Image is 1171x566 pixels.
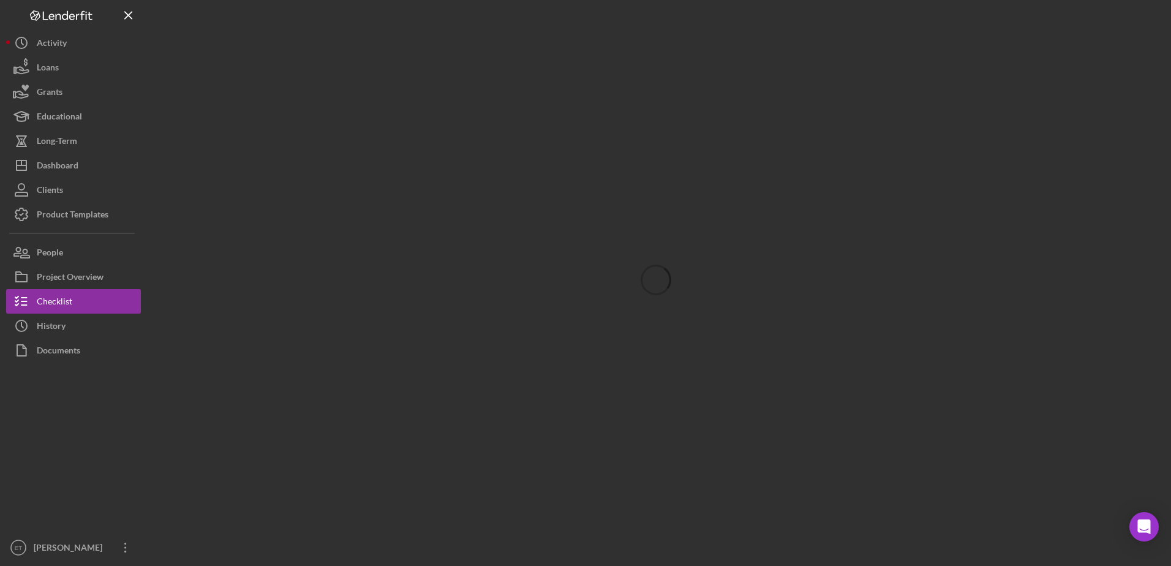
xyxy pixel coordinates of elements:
button: Grants [6,80,141,104]
div: Grants [37,80,62,107]
button: Activity [6,31,141,55]
div: Project Overview [37,265,104,292]
button: Product Templates [6,202,141,227]
button: History [6,314,141,338]
div: Long-Term [37,129,77,156]
button: Long-Term [6,129,141,153]
text: ET [15,545,22,551]
div: Checklist [37,289,72,317]
button: Loans [6,55,141,80]
button: ET[PERSON_NAME] [6,535,141,560]
div: Dashboard [37,153,78,181]
button: Dashboard [6,153,141,178]
button: Project Overview [6,265,141,289]
button: Clients [6,178,141,202]
div: Activity [37,31,67,58]
div: [PERSON_NAME] [31,535,110,563]
div: Clients [37,178,63,205]
button: Checklist [6,289,141,314]
div: Documents [37,338,80,366]
button: Educational [6,104,141,129]
div: Product Templates [37,202,108,230]
div: Open Intercom Messenger [1129,512,1159,541]
div: Loans [37,55,59,83]
button: People [6,240,141,265]
div: People [37,240,63,268]
div: Educational [37,104,82,132]
button: Documents [6,338,141,363]
div: History [37,314,66,341]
